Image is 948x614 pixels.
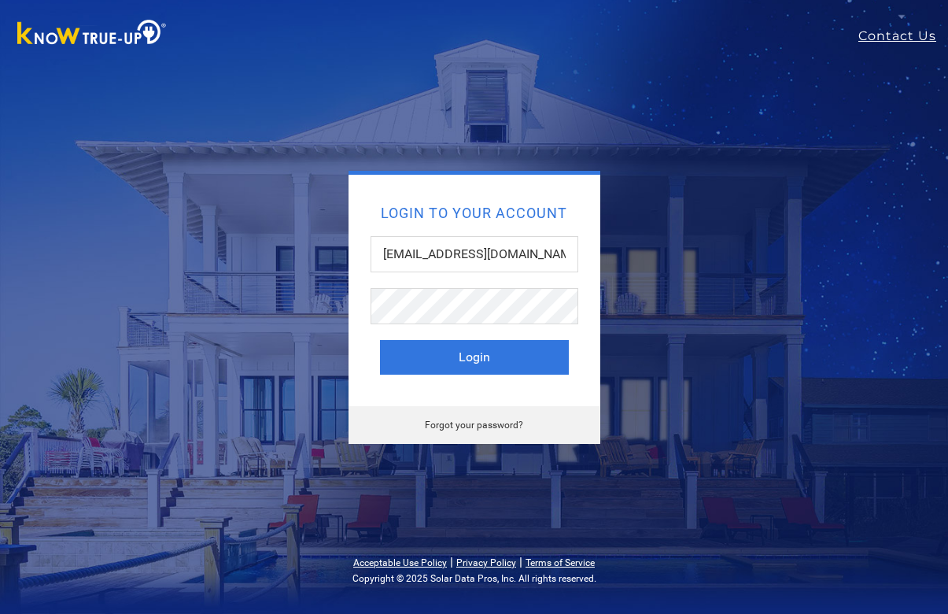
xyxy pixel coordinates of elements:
[353,557,447,568] a: Acceptable Use Policy
[380,206,569,220] h2: Login to your account
[425,420,523,431] a: Forgot your password?
[526,557,595,568] a: Terms of Service
[456,557,516,568] a: Privacy Policy
[858,27,948,46] a: Contact Us
[9,17,175,52] img: Know True-Up
[371,236,578,272] input: Email
[450,554,453,569] span: |
[380,340,569,375] button: Login
[519,554,522,569] span: |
